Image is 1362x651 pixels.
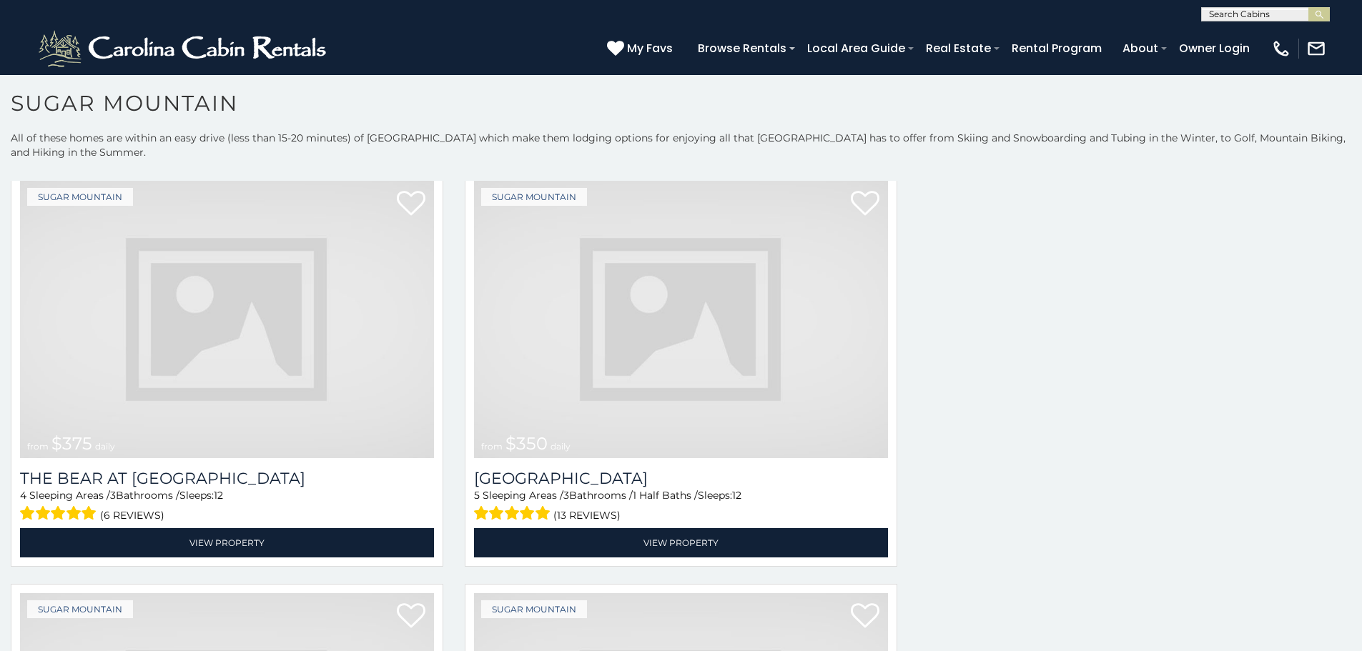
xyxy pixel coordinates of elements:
a: Add to favorites [397,189,425,219]
a: About [1115,36,1165,61]
span: daily [95,441,115,452]
img: phone-regular-white.png [1271,39,1291,59]
h3: The Bear At Sugar Mountain [20,469,434,488]
a: Sugar Mountain [481,600,587,618]
span: My Favs [627,39,673,57]
a: Add to favorites [851,189,879,219]
a: Rental Program [1005,36,1109,61]
span: (13 reviews) [553,506,621,525]
a: from $350 daily [474,181,888,458]
a: View Property [20,528,434,557]
span: from [481,441,503,452]
img: dummy-image.jpg [20,181,434,458]
div: Sleeping Areas / Bathrooms / Sleeps: [474,488,888,525]
img: White-1-2.png [36,27,332,70]
span: 3 [563,489,569,502]
span: 12 [214,489,223,502]
a: [GEOGRAPHIC_DATA] [474,469,888,488]
span: 1 Half Baths / [633,489,698,502]
a: My Favs [607,39,676,58]
span: 12 [732,489,741,502]
a: Add to favorites [851,602,879,632]
a: Browse Rentals [691,36,794,61]
a: Owner Login [1172,36,1257,61]
span: 5 [474,489,480,502]
span: from [27,441,49,452]
span: $375 [51,433,92,454]
span: daily [551,441,571,452]
a: from $375 daily [20,181,434,458]
a: Sugar Mountain [481,188,587,206]
a: Real Estate [919,36,998,61]
span: (6 reviews) [100,506,164,525]
span: 4 [20,489,26,502]
div: Sleeping Areas / Bathrooms / Sleeps: [20,488,434,525]
a: Sugar Mountain [27,188,133,206]
a: Add to favorites [397,602,425,632]
a: View Property [474,528,888,557]
img: dummy-image.jpg [474,181,888,458]
span: 3 [110,489,116,502]
a: Local Area Guide [800,36,912,61]
span: $350 [505,433,548,454]
a: Sugar Mountain [27,600,133,618]
a: The Bear At [GEOGRAPHIC_DATA] [20,469,434,488]
h3: Grouse Moor Lodge [474,469,888,488]
img: mail-regular-white.png [1306,39,1326,59]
